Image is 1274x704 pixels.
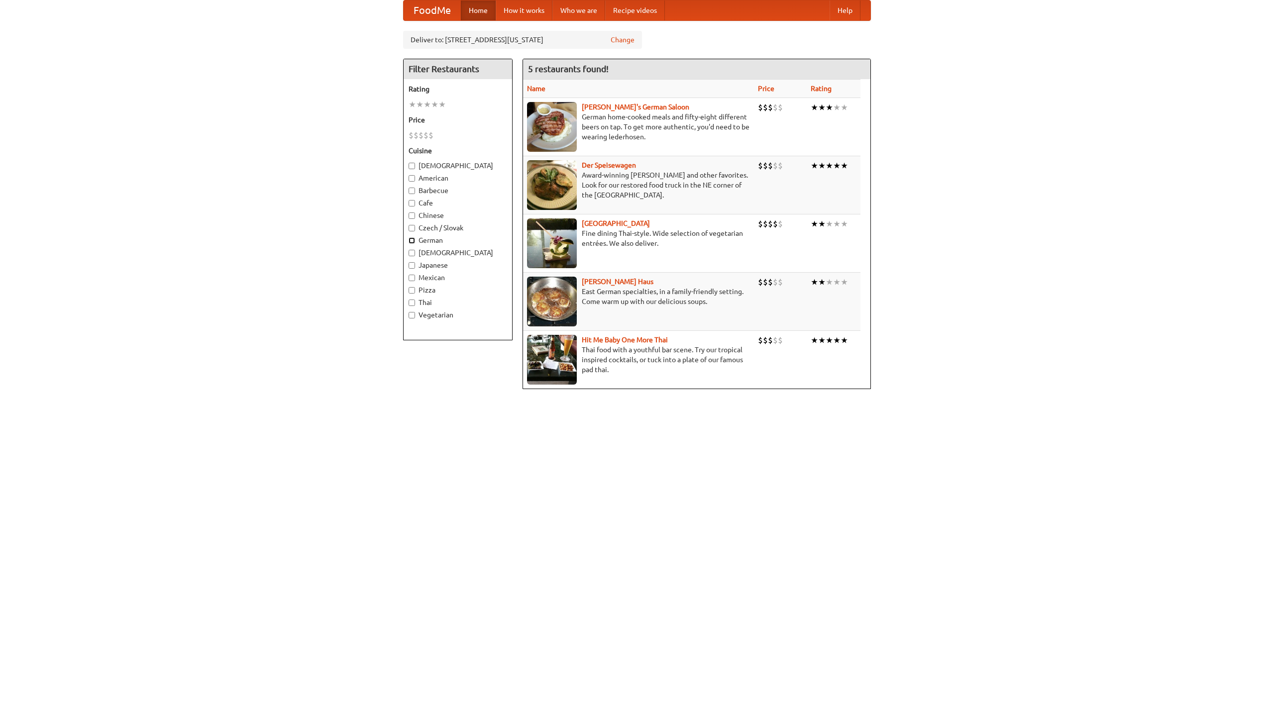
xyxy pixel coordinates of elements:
a: FoodMe [404,0,461,20]
li: ★ [818,335,826,346]
li: $ [758,335,763,346]
li: ★ [833,160,841,171]
h5: Cuisine [409,146,507,156]
a: Price [758,85,774,93]
a: Rating [811,85,832,93]
li: $ [778,160,783,171]
li: $ [763,277,768,288]
li: ★ [826,102,833,113]
input: German [409,237,415,244]
li: ★ [841,160,848,171]
input: Mexican [409,275,415,281]
li: ★ [833,102,841,113]
li: ★ [826,218,833,229]
li: ★ [826,277,833,288]
li: $ [758,277,763,288]
p: Fine dining Thai-style. Wide selection of vegetarian entrées. We also deliver. [527,228,750,248]
input: Japanese [409,262,415,269]
a: [GEOGRAPHIC_DATA] [582,219,650,227]
li: ★ [431,99,438,110]
a: [PERSON_NAME]'s German Saloon [582,103,689,111]
p: East German specialties, in a family-friendly setting. Come warm up with our delicious soups. [527,287,750,306]
li: ★ [811,335,818,346]
input: Czech / Slovak [409,225,415,231]
li: ★ [818,277,826,288]
img: esthers.jpg [527,102,577,152]
img: babythai.jpg [527,335,577,385]
li: ★ [818,160,826,171]
h4: Filter Restaurants [404,59,512,79]
img: kohlhaus.jpg [527,277,577,326]
li: $ [773,102,778,113]
li: ★ [811,277,818,288]
label: Chinese [409,210,507,220]
label: American [409,173,507,183]
input: American [409,175,415,182]
a: [PERSON_NAME] Haus [582,278,653,286]
input: Chinese [409,212,415,219]
label: [DEMOGRAPHIC_DATA] [409,161,507,171]
p: Award-winning [PERSON_NAME] and other favorites. Look for our restored food truck in the NE corne... [527,170,750,200]
label: Thai [409,298,507,307]
li: $ [763,335,768,346]
a: Der Speisewagen [582,161,636,169]
li: ★ [826,160,833,171]
li: ★ [826,335,833,346]
li: $ [773,218,778,229]
p: German home-cooked meals and fifty-eight different beers on tap. To get more authentic, you'd nee... [527,112,750,142]
label: Czech / Slovak [409,223,507,233]
li: $ [768,102,773,113]
li: ★ [811,102,818,113]
li: $ [419,130,424,141]
label: German [409,235,507,245]
a: Recipe videos [605,0,665,20]
li: ★ [811,218,818,229]
li: $ [414,130,419,141]
li: ★ [818,218,826,229]
li: $ [778,277,783,288]
label: Cafe [409,198,507,208]
input: Pizza [409,287,415,294]
li: ★ [416,99,424,110]
li: $ [763,218,768,229]
label: [DEMOGRAPHIC_DATA] [409,248,507,258]
li: $ [768,218,773,229]
input: Cafe [409,200,415,206]
li: $ [758,102,763,113]
li: $ [428,130,433,141]
li: ★ [833,277,841,288]
li: $ [773,335,778,346]
li: $ [758,218,763,229]
input: [DEMOGRAPHIC_DATA] [409,163,415,169]
a: Name [527,85,545,93]
li: ★ [811,160,818,171]
li: $ [768,160,773,171]
a: Home [461,0,496,20]
li: $ [773,277,778,288]
li: $ [778,218,783,229]
li: $ [768,277,773,288]
li: $ [763,160,768,171]
a: Hit Me Baby One More Thai [582,336,668,344]
li: ★ [841,218,848,229]
li: $ [773,160,778,171]
li: ★ [841,335,848,346]
li: $ [778,335,783,346]
ng-pluralize: 5 restaurants found! [528,64,609,74]
p: Thai food with a youthful bar scene. Try our tropical inspired cocktails, or tuck into a plate of... [527,345,750,375]
input: Thai [409,300,415,306]
a: Change [611,35,635,45]
li: ★ [833,335,841,346]
label: Barbecue [409,186,507,196]
label: Japanese [409,260,507,270]
li: ★ [818,102,826,113]
li: ★ [424,99,431,110]
li: $ [768,335,773,346]
a: How it works [496,0,552,20]
h5: Rating [409,84,507,94]
input: Barbecue [409,188,415,194]
label: Pizza [409,285,507,295]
